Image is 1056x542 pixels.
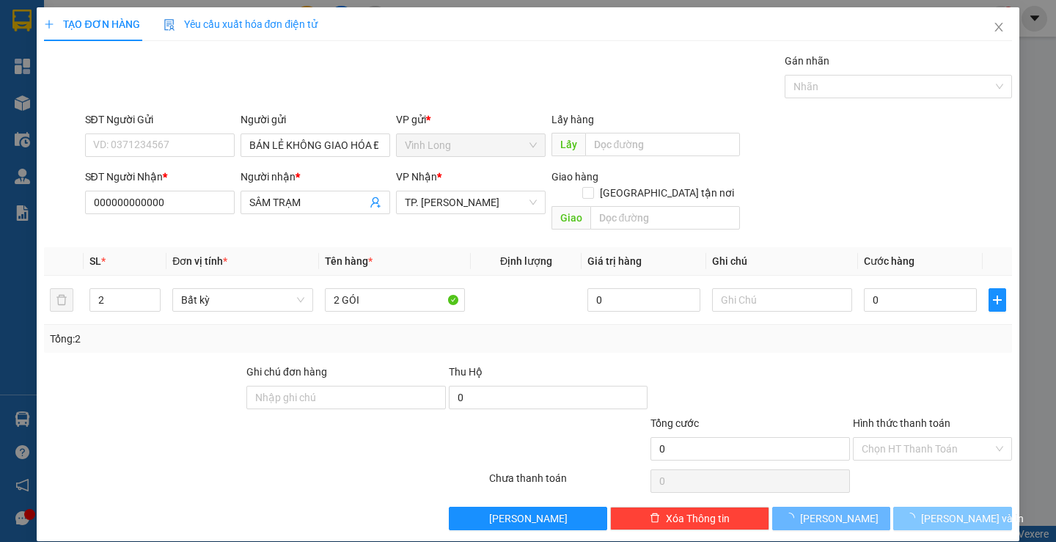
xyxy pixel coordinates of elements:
div: Người nhận [241,169,390,185]
div: Chưa thanh toán [488,470,650,496]
span: loading [905,513,921,523]
span: TẠO ĐƠN HÀNG [44,18,139,30]
span: SL [89,255,101,267]
span: Bất kỳ [181,289,304,311]
label: Ghi chú đơn hàng [246,366,327,378]
span: Lấy [551,133,585,156]
input: VD: Bàn, Ghế [325,288,465,312]
span: Lấy hàng [551,114,594,125]
span: [PERSON_NAME] [800,510,879,527]
span: VP Nhận [396,171,437,183]
img: icon [164,19,175,31]
div: SĐT Người Nhận [85,169,235,185]
span: [PERSON_NAME] [489,510,568,527]
span: Định lượng [500,255,552,267]
div: Tổng: 2 [50,331,408,347]
button: Close [978,7,1019,48]
span: Yêu cầu xuất hóa đơn điện tử [164,18,318,30]
span: Cước hàng [864,255,914,267]
div: VP gửi [396,111,546,128]
span: Đơn vị tính [172,255,227,267]
button: delete [50,288,73,312]
label: Gán nhãn [785,55,829,67]
span: Giao hàng [551,171,598,183]
button: [PERSON_NAME] [449,507,608,530]
span: Thu Hộ [449,366,483,378]
input: Dọc đường [590,206,740,230]
button: [PERSON_NAME] [772,507,890,530]
input: 0 [587,288,700,312]
span: plus [989,294,1005,306]
button: deleteXóa Thông tin [610,507,769,530]
input: Dọc đường [585,133,740,156]
span: Giao [551,206,590,230]
span: Tổng cước [650,417,699,429]
span: Tên hàng [325,255,373,267]
div: SĐT Người Gửi [85,111,235,128]
input: Ghi chú đơn hàng [246,386,446,409]
span: loading [784,513,800,523]
label: Hình thức thanh toán [853,417,950,429]
th: Ghi chú [706,247,858,276]
span: [GEOGRAPHIC_DATA] tận nơi [594,185,740,201]
span: delete [650,513,660,524]
span: Xóa Thông tin [666,510,730,527]
button: [PERSON_NAME] và In [893,507,1011,530]
span: [PERSON_NAME] và In [921,510,1024,527]
span: Vĩnh Long [405,134,537,156]
span: close [993,21,1005,33]
span: plus [44,19,54,29]
span: Giá trị hàng [587,255,642,267]
input: Ghi Chú [712,288,852,312]
span: user-add [370,197,381,208]
span: TP. Hồ Chí Minh [405,191,537,213]
button: plus [989,288,1006,312]
div: Người gửi [241,111,390,128]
